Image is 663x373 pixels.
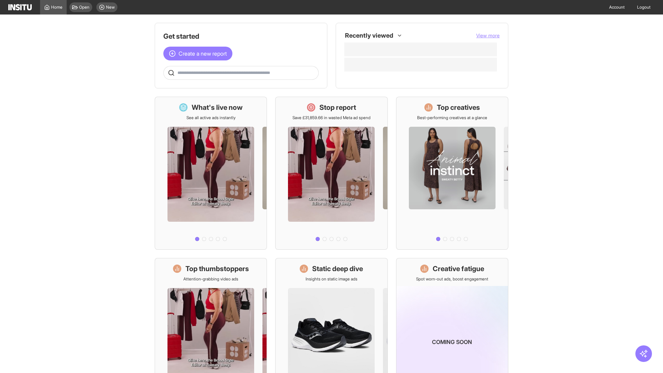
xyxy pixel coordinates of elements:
[155,97,267,250] a: What's live nowSee all active ads instantly
[179,49,227,58] span: Create a new report
[396,97,508,250] a: Top creativesBest-performing creatives at a glance
[106,4,115,10] span: New
[183,276,238,282] p: Attention-grabbing video ads
[417,115,487,121] p: Best-performing creatives at a glance
[8,4,32,10] img: Logo
[312,264,363,274] h1: Static deep dive
[163,31,319,41] h1: Get started
[476,32,500,39] button: View more
[275,97,387,250] a: Stop reportSave £31,859.66 in wasted Meta ad spend
[292,115,371,121] p: Save £31,859.66 in wasted Meta ad spend
[306,276,357,282] p: Insights on static image ads
[319,103,356,112] h1: Stop report
[186,115,236,121] p: See all active ads instantly
[192,103,243,112] h1: What's live now
[476,32,500,38] span: View more
[79,4,89,10] span: Open
[163,47,232,60] button: Create a new report
[185,264,249,274] h1: Top thumbstoppers
[51,4,63,10] span: Home
[437,103,480,112] h1: Top creatives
